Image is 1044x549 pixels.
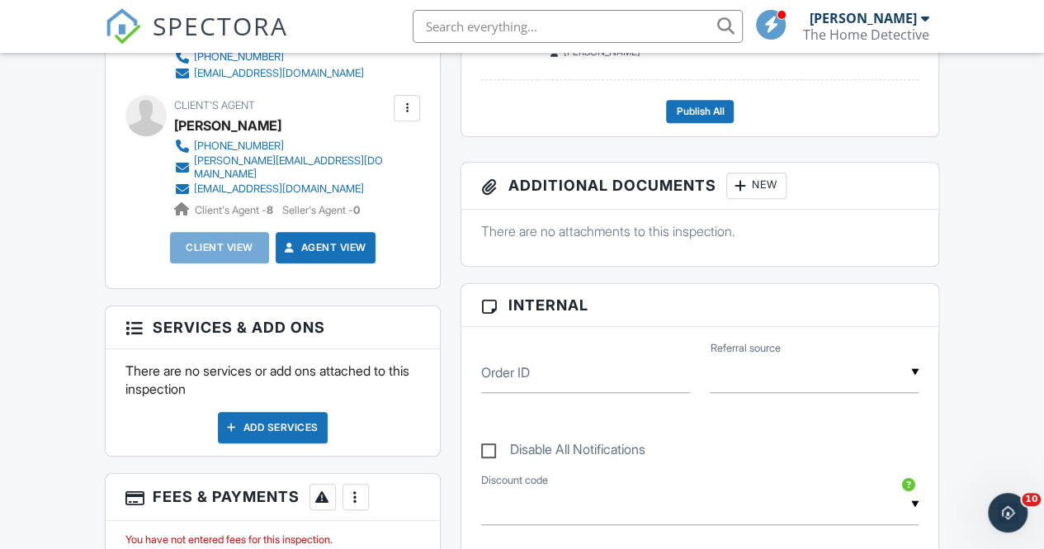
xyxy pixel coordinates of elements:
[174,138,390,154] a: [PHONE_NUMBER]
[1022,493,1041,506] span: 10
[481,442,645,462] label: Disable All Notifications
[194,182,364,196] div: [EMAIL_ADDRESS][DOMAIN_NAME]
[803,26,929,43] div: The Home Detective
[174,154,390,181] a: [PERSON_NAME][EMAIL_ADDRESS][DOMAIN_NAME]
[413,10,743,43] input: Search everything...
[106,306,441,349] h3: Services & Add ons
[218,412,328,443] div: Add Services
[106,474,441,521] h3: Fees & Payments
[710,341,780,356] label: Referral source
[988,493,1027,532] iframe: Intercom live chat
[195,204,276,216] span: Client's Agent -
[194,140,284,153] div: [PHONE_NUMBER]
[353,204,360,216] strong: 0
[174,181,390,197] a: [EMAIL_ADDRESS][DOMAIN_NAME]
[105,22,288,57] a: SPECTORA
[281,239,366,256] a: Agent View
[105,8,141,45] img: The Best Home Inspection Software - Spectora
[174,99,255,111] span: Client's Agent
[106,349,441,456] div: There are no services or add ons attached to this inspection
[461,284,938,327] h3: Internal
[194,154,390,181] div: [PERSON_NAME][EMAIL_ADDRESS][DOMAIN_NAME]
[153,8,288,43] span: SPECTORA
[461,163,938,210] h3: Additional Documents
[726,173,787,199] div: New
[174,113,281,138] a: [PERSON_NAME]
[481,222,919,240] p: There are no attachments to this inspection.
[282,204,360,216] span: Seller's Agent -
[810,10,917,26] div: [PERSON_NAME]
[267,204,273,216] strong: 8
[194,67,364,80] div: [EMAIL_ADDRESS][DOMAIN_NAME]
[125,533,421,547] div: You have not entered fees for this inspection.
[481,363,530,381] label: Order ID
[174,65,364,82] a: [EMAIL_ADDRESS][DOMAIN_NAME]
[481,473,548,488] label: Discount code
